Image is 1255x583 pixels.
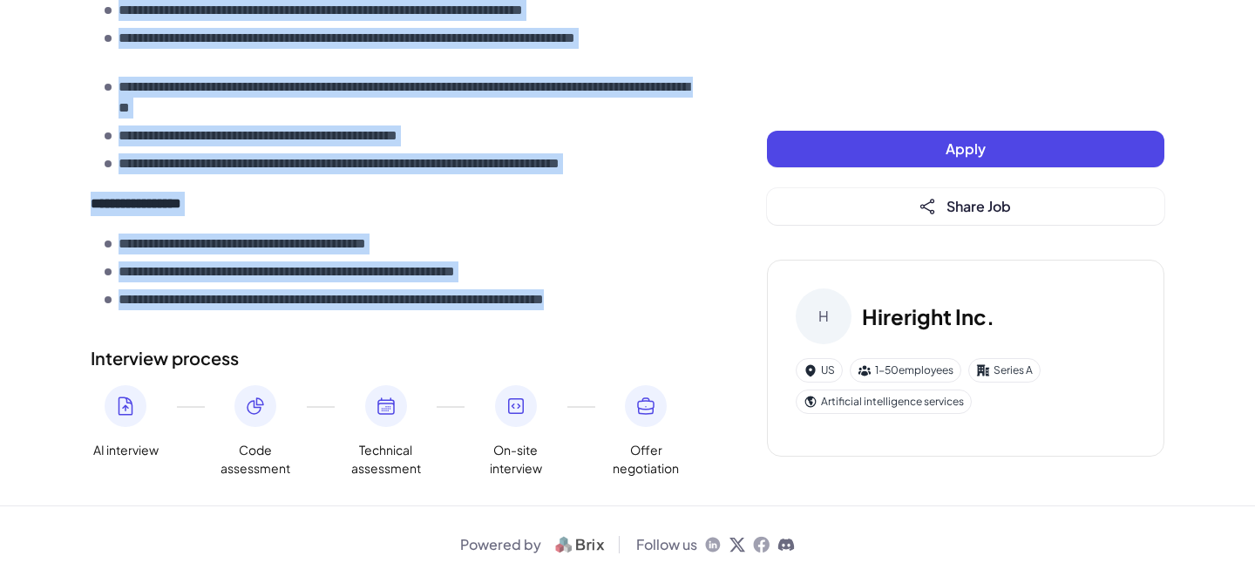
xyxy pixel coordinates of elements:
[796,288,851,344] div: H
[548,534,612,555] img: logo
[796,358,843,383] div: US
[968,358,1041,383] div: Series A
[460,534,541,555] span: Powered by
[767,131,1164,167] button: Apply
[850,358,961,383] div: 1-50 employees
[946,139,986,158] span: Apply
[636,534,697,555] span: Follow us
[481,441,551,478] span: On-site interview
[862,301,994,332] h3: Hireright Inc.
[351,441,421,478] span: Technical assessment
[91,345,697,371] h2: Interview process
[93,441,159,459] span: AI interview
[220,441,290,478] span: Code assessment
[796,390,972,414] div: Artificial intelligence services
[946,197,1011,215] span: Share Job
[611,441,681,478] span: Offer negotiation
[767,188,1164,225] button: Share Job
